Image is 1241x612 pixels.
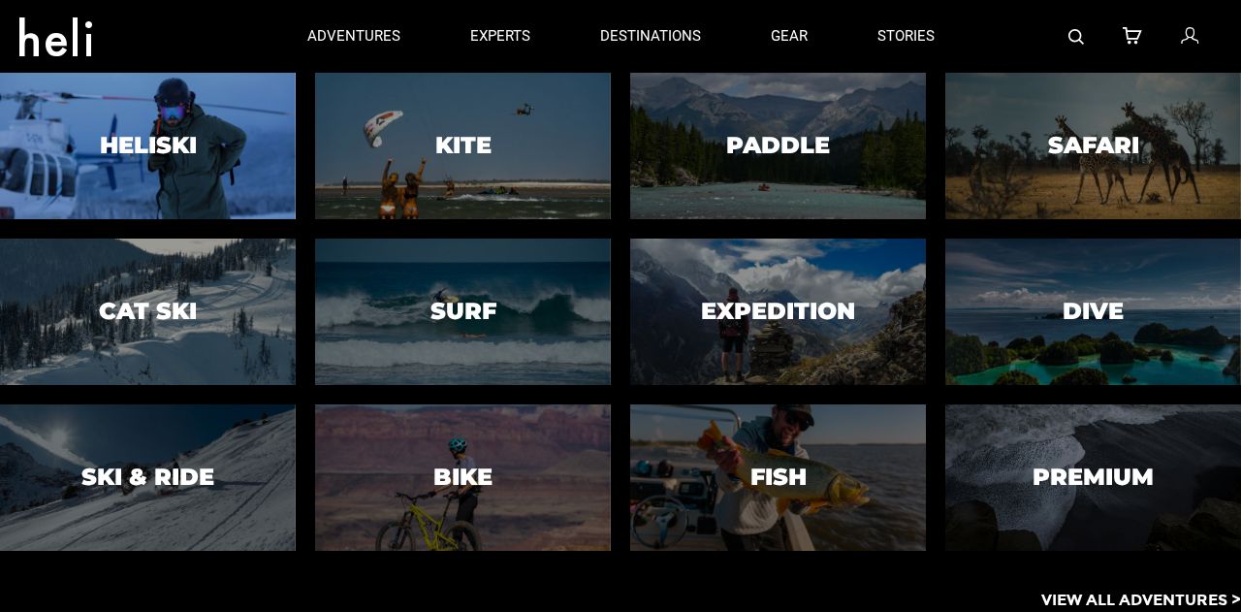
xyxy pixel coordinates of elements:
h3: Fish [750,465,807,490]
h3: Heliski [100,133,197,158]
h3: Premium [1033,465,1154,490]
h3: Ski & Ride [81,465,214,490]
a: PremiumPremium image [945,404,1241,551]
h3: Paddle [726,133,830,158]
h3: Cat Ski [99,299,197,324]
p: View All Adventures > [1041,590,1241,612]
p: experts [470,26,530,47]
h3: Safari [1048,133,1139,158]
img: search-bar-icon.svg [1068,29,1084,45]
h3: Bike [433,465,493,490]
h3: Kite [435,133,492,158]
h3: Expedition [701,299,855,324]
p: adventures [307,26,400,47]
p: destinations [600,26,701,47]
h3: Dive [1063,299,1124,324]
h3: Surf [430,299,496,324]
